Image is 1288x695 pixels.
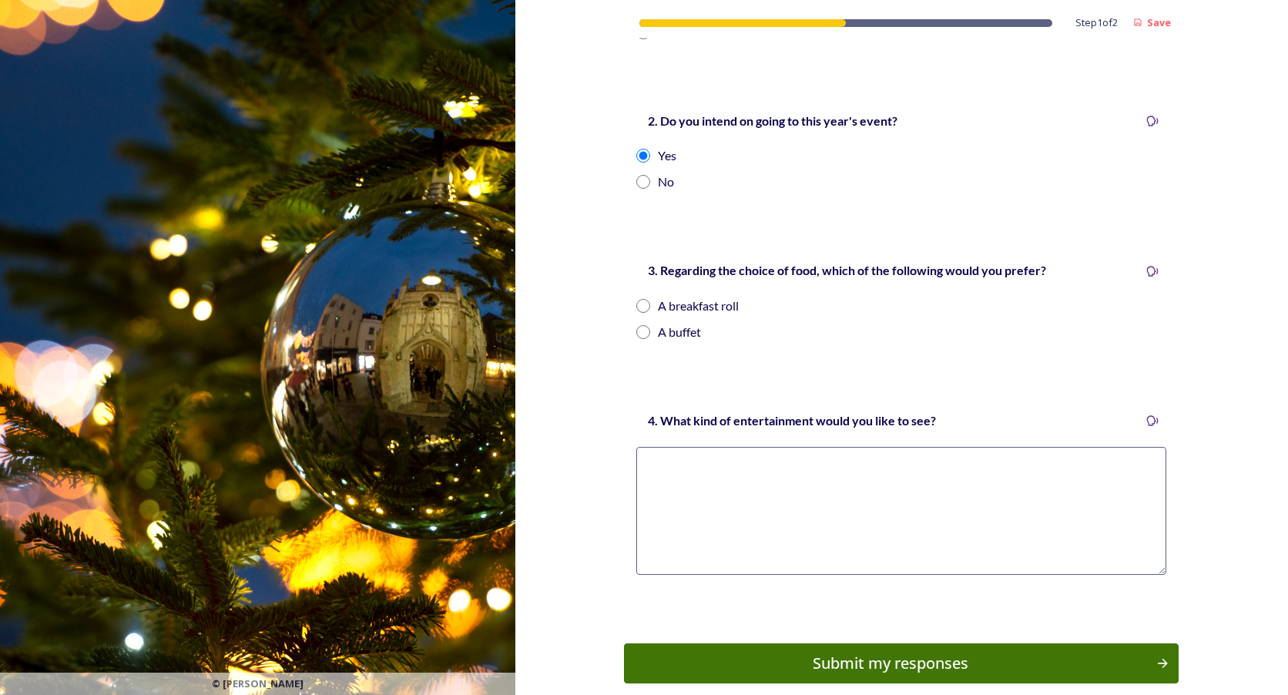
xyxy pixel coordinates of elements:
[624,643,1179,683] button: Continue
[658,297,739,315] div: A breakfast roll
[648,113,897,128] strong: 2. Do you intend on going to this year's event?
[658,146,676,165] div: Yes
[1147,15,1171,29] strong: Save
[648,263,1046,277] strong: 3. Regarding the choice of food, which of the following would you prefer?
[658,323,701,341] div: A buffet
[658,173,674,191] div: No
[632,652,1148,675] div: Submit my responses
[648,413,936,428] strong: 4. What kind of entertainment would you like to see?
[1075,15,1118,30] span: Step 1 of 2
[212,677,304,691] span: © [PERSON_NAME]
